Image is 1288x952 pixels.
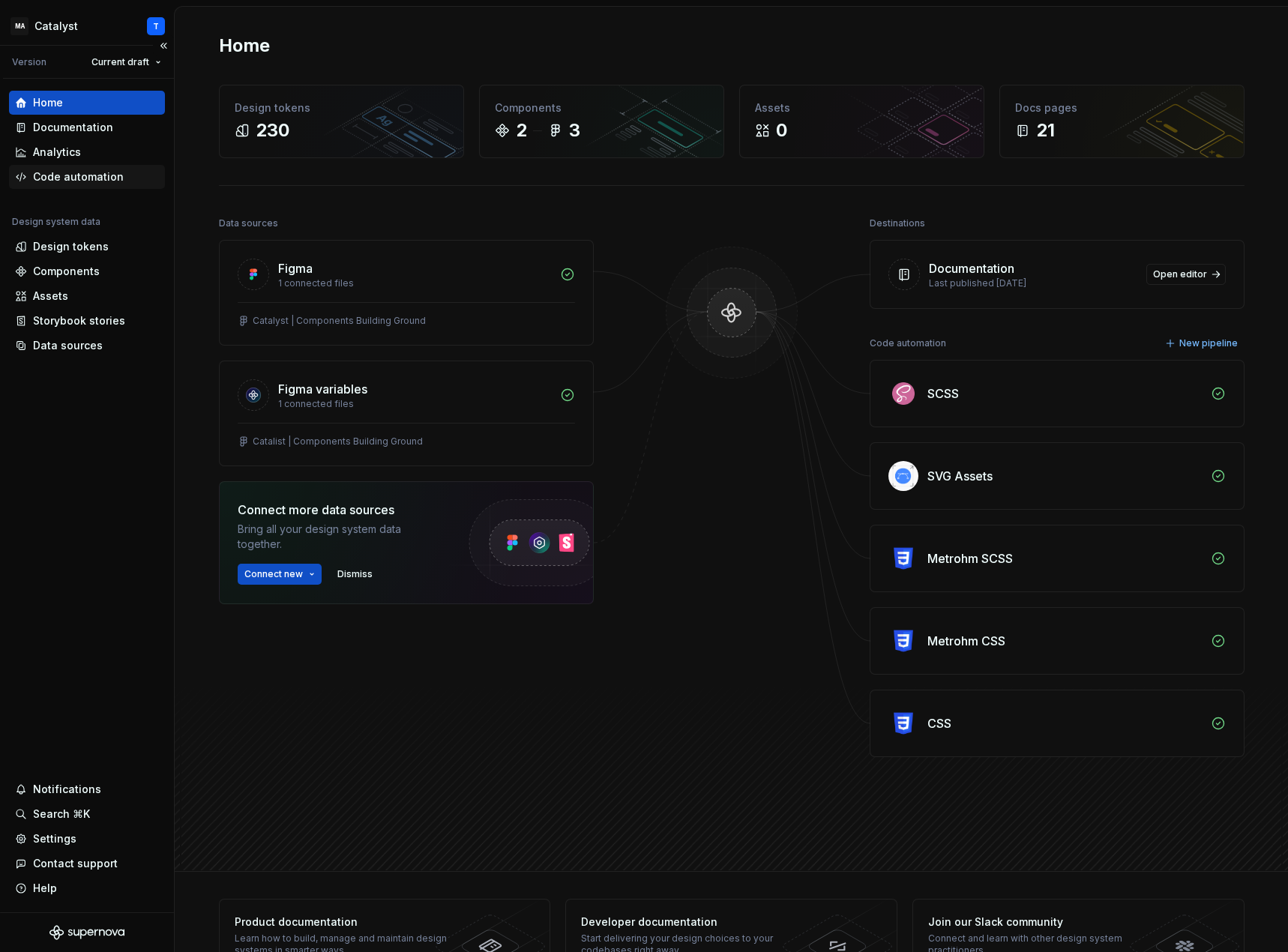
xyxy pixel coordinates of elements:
[929,259,1014,277] div: Documentation
[153,35,174,56] button: Collapse sidebar
[9,309,165,333] a: Storybook stories
[33,807,90,822] div: Search ⌘K
[870,333,946,354] div: Code automation
[9,777,165,801] button: Notifications
[569,118,580,142] div: 3
[278,380,367,398] div: Figma variables
[244,568,303,580] span: Connect new
[33,856,118,871] div: Contact support
[870,213,925,234] div: Destinations
[219,213,278,234] div: Data sources
[33,264,100,279] div: Components
[33,169,124,184] div: Code automation
[9,334,165,358] a: Data sources
[581,915,799,930] div: Developer documentation
[1036,118,1055,142] div: 21
[739,85,984,158] a: Assets0
[927,714,951,732] div: CSS
[929,277,1137,289] div: Last published [DATE]
[238,564,322,585] button: Connect new
[238,501,440,519] div: Connect more data sources
[331,564,379,585] button: Dismiss
[238,522,440,552] div: Bring all your design system data together.
[253,436,423,448] div: Catalist | Components Building Ground
[33,881,57,896] div: Help
[927,467,993,485] div: SVG Assets
[9,284,165,308] a: Assets
[91,56,149,68] span: Current draft
[153,20,159,32] div: T
[33,338,103,353] div: Data sources
[1146,264,1226,285] a: Open editor
[9,91,165,115] a: Home
[9,876,165,900] button: Help
[33,831,76,846] div: Settings
[49,925,124,940] svg: Supernova Logo
[33,313,125,328] div: Storybook stories
[927,549,1013,567] div: Metrohm SCSS
[927,385,959,403] div: SCSS
[516,118,527,142] div: 2
[85,52,168,73] button: Current draft
[776,118,787,142] div: 0
[33,782,101,797] div: Notifications
[755,100,969,115] div: Assets
[9,852,165,876] button: Contact support
[34,19,78,34] div: Catalyst
[33,145,81,160] div: Analytics
[1015,100,1229,115] div: Docs pages
[10,17,28,35] div: MA
[219,34,270,58] h2: Home
[9,115,165,139] a: Documentation
[9,802,165,826] button: Search ⌘K
[219,240,594,346] a: Figma1 connected filesCatalyst | Components Building Ground
[33,289,68,304] div: Assets
[33,120,113,135] div: Documentation
[278,398,551,410] div: 1 connected files
[928,915,1146,930] div: Join our Slack community
[219,85,464,158] a: Design tokens230
[9,827,165,851] a: Settings
[9,235,165,259] a: Design tokens
[479,85,724,158] a: Components23
[219,361,594,466] a: Figma variables1 connected filesCatalist | Components Building Ground
[495,100,708,115] div: Components
[1161,333,1245,354] button: New pipeline
[33,95,63,110] div: Home
[1153,268,1207,280] span: Open editor
[9,140,165,164] a: Analytics
[9,259,165,283] a: Components
[256,118,289,142] div: 230
[337,568,373,580] span: Dismiss
[235,915,453,930] div: Product documentation
[1179,337,1238,349] span: New pipeline
[33,239,109,254] div: Design tokens
[9,165,165,189] a: Code automation
[927,632,1005,650] div: Metrohm CSS
[12,56,46,68] div: Version
[3,10,171,42] button: MACatalystT
[235,100,448,115] div: Design tokens
[12,216,100,228] div: Design system data
[278,277,551,289] div: 1 connected files
[253,315,426,327] div: Catalyst | Components Building Ground
[999,85,1245,158] a: Docs pages21
[278,259,313,277] div: Figma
